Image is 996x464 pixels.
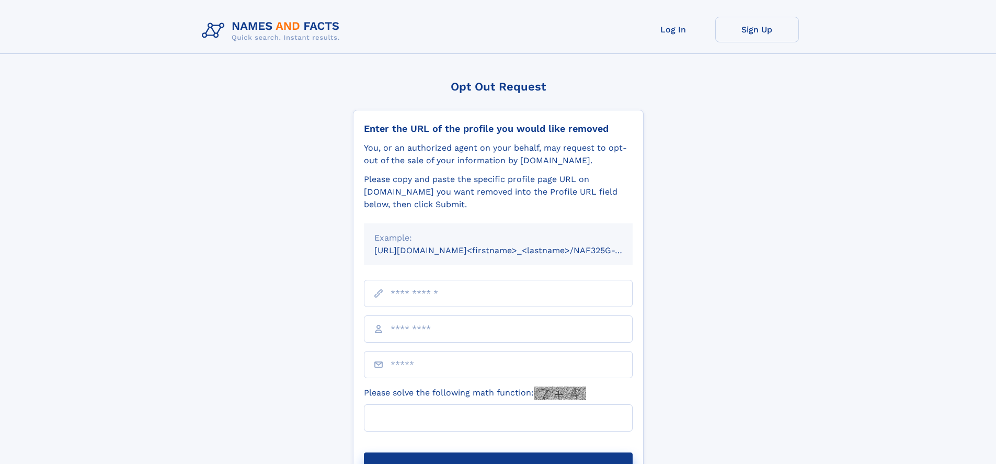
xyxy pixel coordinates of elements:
[364,142,633,167] div: You, or an authorized agent on your behalf, may request to opt-out of the sale of your informatio...
[364,173,633,211] div: Please copy and paste the specific profile page URL on [DOMAIN_NAME] you want removed into the Pr...
[374,232,622,244] div: Example:
[715,17,799,42] a: Sign Up
[632,17,715,42] a: Log In
[364,123,633,134] div: Enter the URL of the profile you would like removed
[364,387,586,400] label: Please solve the following math function:
[374,245,652,255] small: [URL][DOMAIN_NAME]<firstname>_<lastname>/NAF325G-xxxxxxxx
[353,80,644,93] div: Opt Out Request
[198,17,348,45] img: Logo Names and Facts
